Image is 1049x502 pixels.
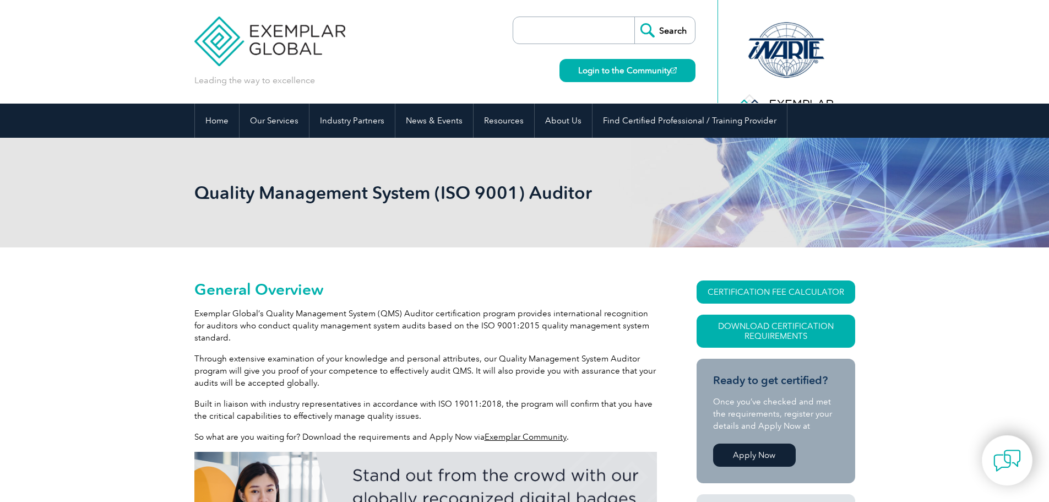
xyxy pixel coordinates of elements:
a: CERTIFICATION FEE CALCULATOR [697,280,855,304]
a: Apply Now [713,444,796,467]
p: Leading the way to excellence [194,74,315,87]
a: Download Certification Requirements [697,315,855,348]
h2: General Overview [194,280,657,298]
a: About Us [535,104,592,138]
a: Login to the Community [559,59,695,82]
a: Home [195,104,239,138]
a: Exemplar Community [485,432,567,442]
p: Through extensive examination of your knowledge and personal attributes, our Quality Management S... [194,353,657,389]
a: Resources [474,104,534,138]
a: News & Events [395,104,473,138]
h3: Ready to get certified? [713,374,839,387]
img: contact-chat.png [993,447,1021,474]
img: open_square.png [671,67,677,73]
h1: Quality Management System (ISO 9001) Auditor [194,182,617,203]
a: Find Certified Professional / Training Provider [593,104,787,138]
input: Search [634,17,695,44]
p: So what are you waiting for? Download the requirements and Apply Now via . [194,431,657,443]
a: Industry Partners [309,104,395,138]
p: Built in liaison with industry representatives in accordance with ISO 19011:2018, the program wil... [194,398,657,422]
p: Exemplar Global’s Quality Management System (QMS) Auditor certification program provides internat... [194,307,657,344]
p: Once you’ve checked and met the requirements, register your details and Apply Now at [713,396,839,432]
a: Our Services [240,104,309,138]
